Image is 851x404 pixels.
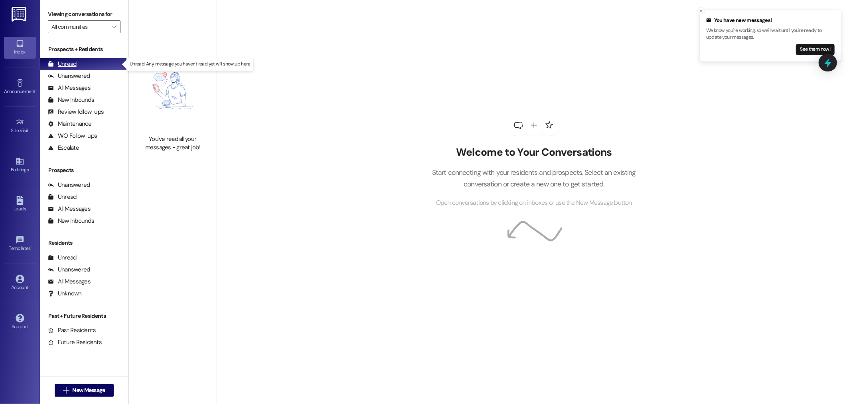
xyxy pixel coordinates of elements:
div: Unread [48,60,77,68]
div: New Inbounds [48,217,94,225]
div: Future Residents [48,338,102,347]
span: • [29,127,30,132]
div: Past Residents [48,326,96,335]
p: We know you're working, so we'll wait until you're ready to update your messages. [706,27,835,41]
div: All Messages [48,205,91,213]
a: Templates • [4,233,36,255]
span: • [31,244,32,250]
i:  [63,387,69,394]
span: • [36,87,37,93]
div: All Messages [48,84,91,92]
div: You have new messages! [706,16,835,24]
span: Open conversations by clicking on inboxes or use the New Message button [436,198,632,208]
div: Unread [48,193,77,201]
div: WO Follow-ups [48,132,97,140]
p: Unread: Any message you haven't read yet will show up here [130,61,250,67]
a: Account [4,272,36,294]
i:  [112,24,116,30]
img: ResiDesk Logo [12,7,28,22]
div: You've read all your messages - great job! [138,135,208,152]
div: Maintenance [48,120,92,128]
h2: Welcome to Your Conversations [420,146,648,159]
div: All Messages [48,277,91,286]
button: See them now! [796,44,835,55]
div: Review follow-ups [48,108,104,116]
a: Buildings [4,154,36,176]
label: Viewing conversations for [48,8,120,20]
div: Unknown [48,289,82,298]
div: New Inbounds [48,96,94,104]
a: Site Visit • [4,115,36,137]
a: Leads [4,194,36,215]
button: Close toast [697,7,705,15]
img: empty-state [138,50,208,131]
a: Inbox [4,37,36,58]
div: Past + Future Residents [40,312,128,320]
div: Residents [40,239,128,247]
div: Prospects [40,166,128,174]
a: Support [4,311,36,333]
span: New Message [72,386,105,394]
div: Unanswered [48,181,90,189]
input: All communities [51,20,108,33]
div: Unanswered [48,265,90,274]
div: Unanswered [48,72,90,80]
div: Escalate [48,144,79,152]
div: Unread [48,253,77,262]
p: Start connecting with your residents and prospects. Select an existing conversation or create a n... [420,167,648,190]
div: Prospects + Residents [40,45,128,53]
button: New Message [55,384,114,397]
